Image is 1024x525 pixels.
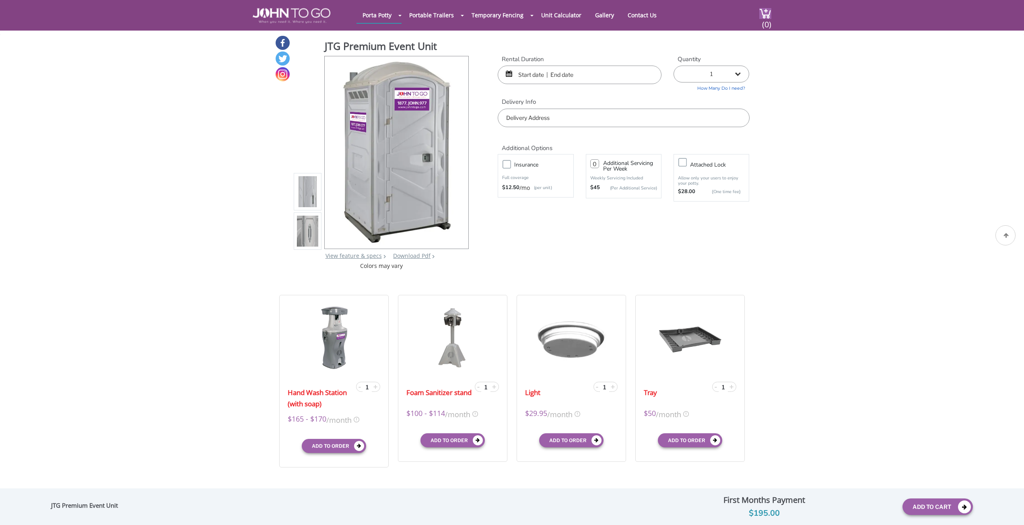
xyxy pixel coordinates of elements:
a: Gallery [589,7,620,23]
label: Delivery Info [498,98,749,106]
span: - [596,382,598,391]
button: Add to order [658,433,722,447]
img: right arrow icon [383,255,386,258]
img: Product [297,98,319,288]
img: JOHN to go [253,8,330,23]
a: How Many Do I need? [674,82,749,92]
label: Quantity [674,55,749,64]
h3: Insurance [514,160,577,170]
h1: JTG Premium Event Unit [325,39,470,55]
h3: Additional Servicing Per Week [603,161,657,172]
label: Rental Duration [498,55,661,64]
h3: Attached lock [690,160,753,170]
img: icon [575,411,580,417]
button: Add To Cart [902,498,973,515]
span: + [373,382,377,391]
a: Tray [644,387,657,398]
img: 19 [658,305,722,370]
strong: $45 [590,184,600,192]
input: Delivery Address [498,109,749,127]
p: Full coverage [502,174,569,182]
p: (per unit) [530,184,552,192]
a: Portable Trailers [403,7,460,23]
img: cart a [759,8,771,19]
span: - [477,382,480,391]
p: (Per Additional Service) [600,185,657,191]
span: (0) [762,12,771,30]
a: Twitter [276,51,290,66]
div: First Months Payment [632,493,896,507]
span: /month [656,408,681,420]
img: chevron.png [432,255,435,258]
a: Instagram [276,67,290,81]
h2: Additional Options [498,135,749,152]
span: $50 [644,408,656,420]
a: View feature & specs [326,252,382,259]
img: Product [297,138,319,327]
p: {One time fee} [699,188,741,196]
span: - [359,382,361,391]
span: /month [547,408,573,420]
a: Light [525,387,540,398]
button: Add to order [539,433,604,447]
a: Porta Potty [356,7,398,23]
input: 0 [590,159,599,168]
img: Product [336,56,457,246]
a: Contact Us [622,7,663,23]
span: - [715,382,717,391]
button: Add to order [420,433,485,447]
a: Temporary Fencing [466,7,530,23]
a: Foam Sanitizer stand [406,387,472,398]
div: $195.00 [632,507,896,520]
span: $100 - $114 [406,408,445,420]
img: 19 [525,305,617,370]
span: + [492,382,496,391]
a: Facebook [276,36,290,50]
a: Download Pdf [393,252,431,259]
span: $29.95 [525,408,547,420]
a: Unit Calculator [535,7,587,23]
a: Hand Wash Station (with soap) [288,387,354,410]
span: /month [445,408,470,420]
p: Allow only your users to enjoy your potty. [678,175,745,186]
button: Add to order [302,439,366,453]
span: + [729,382,733,391]
span: $165 - $170 [288,414,326,425]
img: 19 [313,305,355,370]
div: /mo [502,184,569,192]
strong: $12.50 [502,184,519,192]
img: icon [354,417,359,422]
span: /month [326,414,352,425]
div: JTG Premium Event Unit [51,502,122,512]
input: Start date | End date [498,66,661,84]
span: + [611,382,615,391]
div: Colors may vary [294,262,470,270]
p: Weekly Servicing Included [590,175,657,181]
img: icon [472,411,478,417]
img: 19 [435,305,471,370]
img: icon [683,411,689,417]
strong: $28.00 [678,188,695,196]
